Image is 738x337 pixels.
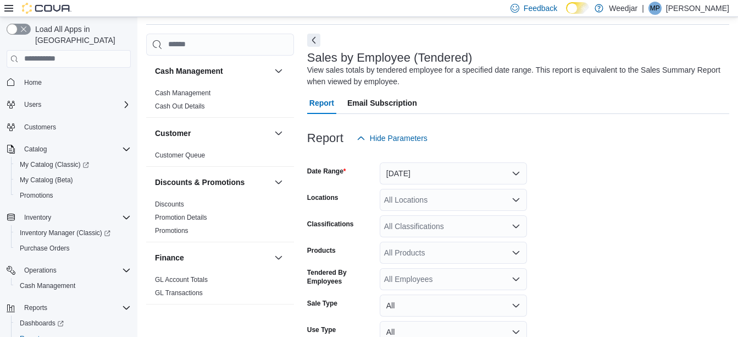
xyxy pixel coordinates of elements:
[15,226,131,240] span: Inventory Manager (Classic)
[307,167,346,176] label: Date Range
[155,275,208,284] span: GL Account Totals
[11,316,135,331] a: Dashboards
[15,242,131,255] span: Purchase Orders
[2,300,135,316] button: Reports
[20,229,110,237] span: Inventory Manager (Classic)
[20,121,60,134] a: Customers
[20,143,131,156] span: Catalog
[307,325,336,334] label: Use Type
[2,119,135,135] button: Customers
[2,74,135,90] button: Home
[146,198,294,242] div: Discounts & Promotions
[155,128,191,139] h3: Customer
[155,151,205,159] a: Customer Queue
[24,145,47,154] span: Catalog
[370,133,428,144] span: Hide Parameters
[20,160,89,169] span: My Catalog (Classic)
[15,173,77,187] a: My Catalog (Beta)
[20,143,51,156] button: Catalog
[380,162,527,184] button: [DATE]
[155,66,223,77] h3: Cash Management
[20,75,131,89] span: Home
[146,86,294,117] div: Cash Management
[15,317,131,330] span: Dashboards
[309,92,334,114] span: Report
[155,102,205,111] span: Cash Out Details
[155,226,188,235] span: Promotions
[15,226,115,240] a: Inventory Manager (Classic)
[512,275,520,284] button: Open list of options
[155,177,270,188] button: Discounts & Promotions
[524,3,557,14] span: Feedback
[15,173,131,187] span: My Catalog (Beta)
[512,222,520,231] button: Open list of options
[22,3,71,14] img: Cova
[20,211,131,224] span: Inventory
[146,149,294,166] div: Customer
[609,2,637,15] p: Weedjar
[15,317,68,330] a: Dashboards
[642,2,644,15] p: |
[11,241,135,256] button: Purchase Orders
[307,34,320,47] button: Next
[11,157,135,172] a: My Catalog (Classic)
[20,211,56,224] button: Inventory
[155,102,205,110] a: Cash Out Details
[272,64,285,78] button: Cash Management
[648,2,662,15] div: Matt Proulx
[307,299,337,308] label: Sale Type
[2,263,135,278] button: Operations
[20,244,70,253] span: Purchase Orders
[666,2,729,15] p: [PERSON_NAME]
[272,251,285,264] button: Finance
[24,78,42,87] span: Home
[20,120,131,134] span: Customers
[155,289,203,297] span: GL Transactions
[307,132,343,145] h3: Report
[380,295,527,317] button: All
[155,289,203,297] a: GL Transactions
[352,127,432,149] button: Hide Parameters
[155,252,270,263] button: Finance
[155,89,210,97] a: Cash Management
[20,264,61,277] button: Operations
[155,214,207,221] a: Promotion Details
[20,301,52,314] button: Reports
[11,278,135,293] button: Cash Management
[155,227,188,235] a: Promotions
[11,225,135,241] a: Inventory Manager (Classic)
[347,92,417,114] span: Email Subscription
[24,123,56,132] span: Customers
[512,195,520,204] button: Open list of options
[146,273,294,304] div: Finance
[20,301,131,314] span: Reports
[307,220,354,229] label: Classifications
[307,51,473,64] h3: Sales by Employee (Tendered)
[15,158,93,171] a: My Catalog (Classic)
[24,266,57,275] span: Operations
[307,64,724,88] div: View sales totals by tendered employee for a specified date range. This report is equivalent to t...
[24,213,51,222] span: Inventory
[20,98,131,111] span: Users
[24,303,47,312] span: Reports
[20,319,64,328] span: Dashboards
[20,76,46,89] a: Home
[20,98,46,111] button: Users
[272,127,285,140] button: Customer
[20,191,53,200] span: Promotions
[20,264,131,277] span: Operations
[2,97,135,112] button: Users
[307,246,336,255] label: Products
[15,242,74,255] a: Purchase Orders
[11,172,135,188] button: My Catalog (Beta)
[272,176,285,189] button: Discounts & Promotions
[2,142,135,157] button: Catalog
[20,281,75,290] span: Cash Management
[24,100,41,109] span: Users
[15,189,58,202] a: Promotions
[31,24,131,46] span: Load All Apps in [GEOGRAPHIC_DATA]
[155,200,184,208] a: Discounts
